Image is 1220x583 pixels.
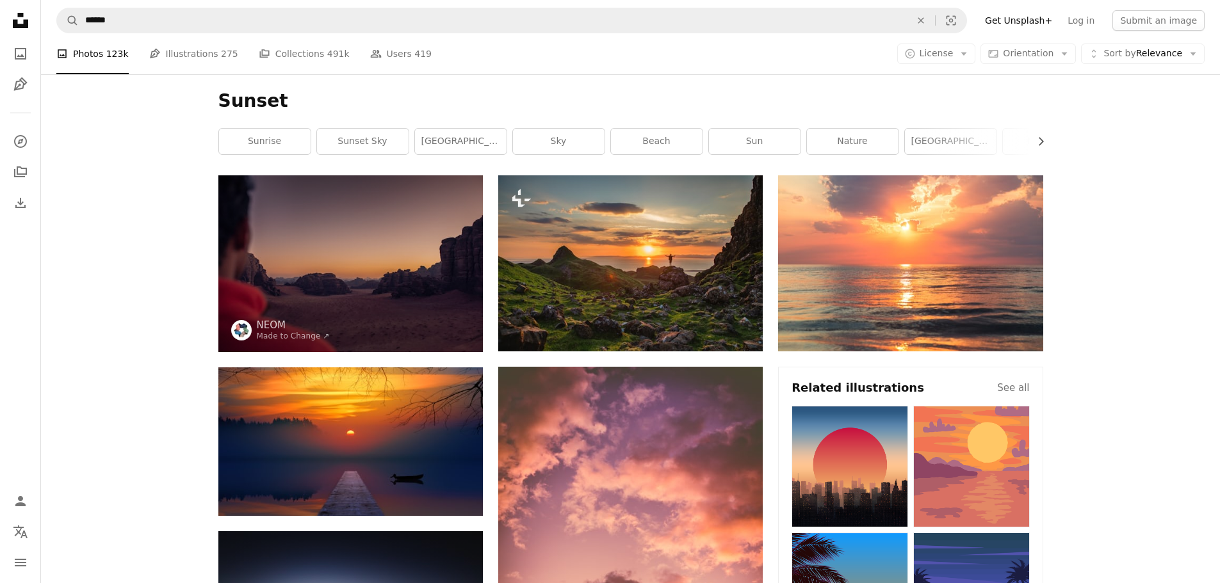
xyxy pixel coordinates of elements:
span: Orientation [1003,48,1053,58]
button: Menu [8,550,33,575]
button: Sort byRelevance [1081,44,1205,64]
button: License [897,44,976,64]
span: 491k [327,47,350,61]
a: Get Unsplash+ [977,10,1060,31]
img: sea under white clouds at golden hour [778,175,1043,351]
a: nature [807,129,899,154]
a: See all [997,380,1029,395]
a: Download History [8,190,33,216]
a: a man standing on top of a lush green hillside [498,257,763,269]
a: Made to Change ↗ [257,331,330,340]
button: Orientation [980,44,1076,64]
img: premium_vector-1711987817831-55bfbf7200a6 [792,406,908,527]
img: a man standing on top of a lush green hillside [498,175,763,351]
h1: Sunset [218,90,1043,113]
a: brown boat near dock [218,436,483,447]
h4: Related illustrations [792,380,924,395]
button: Submit an image [1112,10,1205,31]
a: sun [709,129,801,154]
a: Illustrations [8,72,33,97]
a: [GEOGRAPHIC_DATA] [905,129,996,154]
img: Go to NEOM's profile [231,320,252,340]
a: Collections 491k [259,33,350,74]
a: Log in / Sign up [8,488,33,514]
img: brown boat near dock [218,367,483,516]
a: a man in a red shirt is looking at the desert [218,258,483,269]
img: premium_vector-1714253748947-4c681aa88bb7 [913,406,1030,527]
span: Relevance [1103,47,1182,60]
button: Clear [907,8,935,33]
a: Log in [1060,10,1102,31]
span: License [920,48,954,58]
a: photo of cumulus clouds during golden hour [498,559,763,571]
button: scroll list to the right [1029,129,1043,154]
a: Users 419 [370,33,432,74]
button: Search Unsplash [57,8,79,33]
a: NEOM [257,319,330,331]
a: sea under white clouds at golden hour [778,257,1043,269]
a: mountain [1003,129,1094,154]
a: Explore [8,129,33,154]
a: [GEOGRAPHIC_DATA] [415,129,507,154]
span: Sort by [1103,48,1135,58]
button: Language [8,519,33,545]
img: a man in a red shirt is looking at the desert [218,175,483,352]
span: 419 [414,47,432,61]
a: sky [513,129,605,154]
a: Photos [8,41,33,67]
a: Illustrations 275 [149,33,238,74]
a: Collections [8,159,33,185]
a: sunset sky [317,129,409,154]
button: Visual search [936,8,966,33]
form: Find visuals sitewide [56,8,967,33]
a: beach [611,129,703,154]
a: sunrise [219,129,311,154]
span: 275 [221,47,238,61]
